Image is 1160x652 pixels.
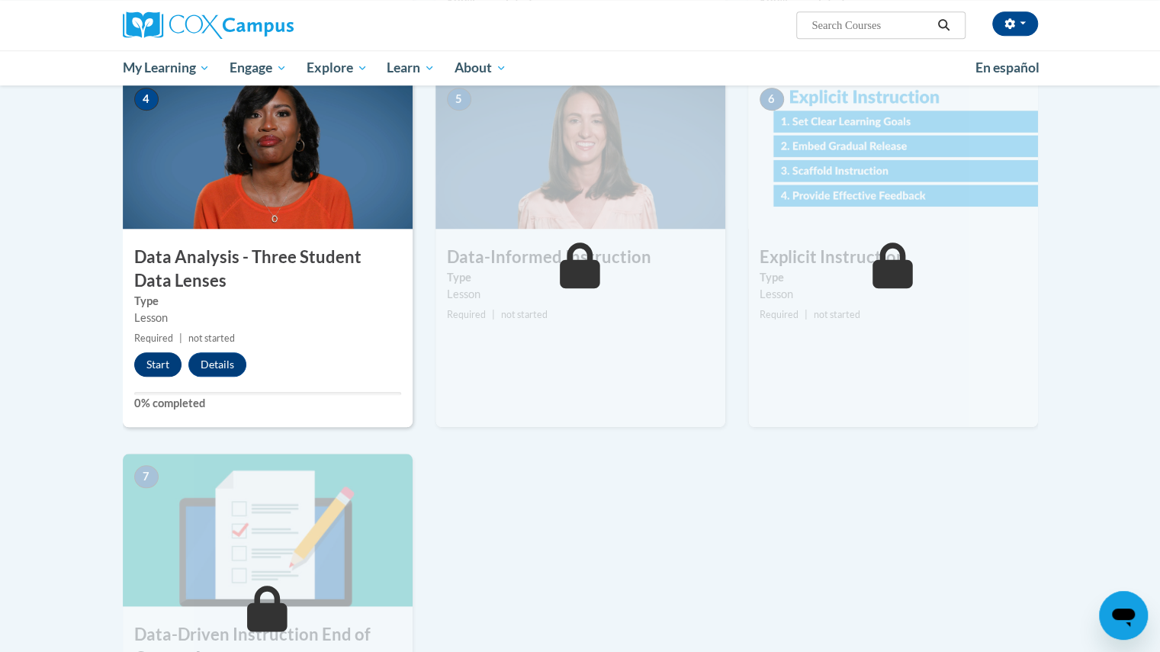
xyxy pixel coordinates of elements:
span: En español [975,59,1040,75]
label: 0% completed [134,395,401,412]
span: Required [134,332,173,344]
iframe: Button to launch messaging window [1099,591,1148,640]
span: 5 [447,88,471,111]
button: Search [932,16,955,34]
span: Required [447,309,486,320]
span: Required [760,309,799,320]
span: | [492,309,495,320]
div: Lesson [447,286,714,303]
div: Lesson [760,286,1027,303]
input: Search Courses [810,16,932,34]
h3: Explicit Instruction [748,246,1038,269]
h3: Data-Informed Instruction [435,246,725,269]
span: Learn [387,59,435,77]
img: Course Image [748,76,1038,229]
a: Learn [377,50,445,85]
label: Type [760,269,1027,286]
div: Main menu [100,50,1061,85]
span: | [179,332,182,344]
span: Engage [230,59,287,77]
a: Engage [220,50,297,85]
span: Explore [307,59,368,77]
span: About [455,59,506,77]
span: 7 [134,465,159,488]
label: Type [134,293,401,310]
img: Course Image [123,454,413,606]
button: Details [188,352,246,377]
span: not started [814,309,860,320]
button: Start [134,352,182,377]
img: Course Image [435,76,725,229]
label: Type [447,269,714,286]
a: Explore [297,50,378,85]
span: 4 [134,88,159,111]
div: Lesson [134,310,401,326]
a: My Learning [113,50,220,85]
h3: Data Analysis - Three Student Data Lenses [123,246,413,293]
a: About [445,50,516,85]
button: Account Settings [992,11,1038,36]
img: Cox Campus [123,11,294,39]
span: not started [188,332,235,344]
a: Cox Campus [123,11,413,39]
span: 6 [760,88,784,111]
a: En español [966,52,1049,84]
span: My Learning [122,59,210,77]
img: Course Image [123,76,413,229]
span: | [805,309,808,320]
span: not started [501,309,548,320]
